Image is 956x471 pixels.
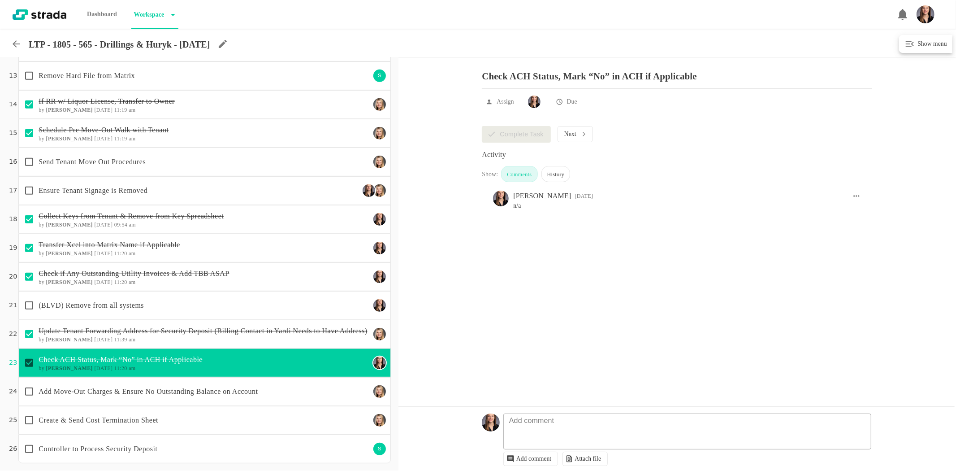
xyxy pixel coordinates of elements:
[373,299,386,312] img: Ty Depies
[9,272,17,282] p: 20
[39,336,370,343] h6: by [DATE] 11:39 am
[46,279,93,285] b: [PERSON_NAME]
[373,98,386,111] img: Maggie Keasling
[39,222,370,228] h6: by [DATE] 09:54 am
[39,354,370,365] p: Check ACH Status, Mark “No” in ACH if Applicable
[39,96,370,107] p: If RR w/ Liquor License, Transfer to Owner
[497,97,514,106] p: Assign
[372,69,387,83] div: S
[373,385,386,398] img: Maggie Keasling
[373,328,386,340] img: Maggie Keasling
[46,135,93,142] b: [PERSON_NAME]
[373,414,386,427] img: Maggie Keasling
[917,5,934,23] img: Headshot_Vertical.jpg
[9,415,17,425] p: 25
[9,186,17,196] p: 17
[373,127,386,140] img: Maggie Keasling
[9,128,17,138] p: 15
[513,201,861,210] pre: n/a
[29,39,210,50] p: LTP - 1805 - 565 - Drillings & Huryk - [DATE]
[39,444,370,454] p: Controller to Process Security Deposit
[39,250,370,257] h6: by [DATE] 11:20 am
[363,184,375,197] img: Ty Depies
[84,5,120,23] p: Dashboard
[9,329,17,339] p: 22
[373,184,386,197] img: Maggie Keasling
[39,386,370,397] p: Add Move-Out Charges & Ensure No Outstanding Balance on Account
[46,365,93,371] b: [PERSON_NAME]
[541,166,571,182] div: History
[39,415,370,426] p: Create & Send Cost Termination Sheet
[575,455,601,462] p: Attach file
[567,97,577,106] p: Due
[39,157,370,167] p: Send Tenant Move Out Procedures
[516,455,552,462] p: Add comment
[373,213,386,226] img: Ty Depies
[39,365,370,371] h6: by [DATE] 11:20 am
[373,242,386,254] img: Ty Depies
[528,96,541,108] img: Ty Depies
[9,157,17,167] p: 16
[9,243,17,253] p: 19
[39,135,370,142] h6: by [DATE] 11:19 am
[46,336,93,343] b: [PERSON_NAME]
[482,149,872,160] div: Activity
[373,270,386,283] img: Ty Depies
[39,279,370,285] h6: by [DATE] 11:20 am
[131,6,164,24] p: Workspace
[9,71,17,81] p: 13
[13,9,66,20] img: strada-logo
[39,211,370,222] p: Collect Keys from Tenant & Remove from Key Spreadsheet
[482,170,498,182] div: Show:
[482,64,872,82] p: Check ACH Status, Mark “No” in ACH if Applicable
[372,442,387,456] div: S
[9,100,17,109] p: 14
[493,191,509,206] img: Ty Depies
[915,39,947,49] h6: Show menu
[501,166,537,182] div: Comments
[9,214,17,224] p: 18
[39,125,370,135] p: Schedule Pre Move-Out Walk with Tenant
[513,191,571,201] div: [PERSON_NAME]
[46,222,93,228] b: [PERSON_NAME]
[46,250,93,257] b: [PERSON_NAME]
[9,358,17,368] p: 23
[564,131,576,138] p: Next
[39,300,370,311] p: (BLVD) Remove from all systems
[9,444,17,454] p: 26
[505,415,558,426] p: Add comment
[39,107,370,113] h6: by [DATE] 11:19 am
[373,357,386,369] img: Ty Depies
[373,156,386,168] img: Maggie Keasling
[9,387,17,397] p: 24
[39,326,370,336] p: Update Tenant Forwarding Address for Security Deposit (Billing Contact in Yardi Needs to Have Add...
[39,70,370,81] p: Remove Hard File from Matrix
[575,191,593,201] div: 11:20 AM
[46,107,93,113] b: [PERSON_NAME]
[39,185,359,196] p: Ensure Tenant Signage is Removed
[9,301,17,310] p: 21
[39,268,370,279] p: Check if Any Outstanding Utility Invoices & Add TBB ASAP
[39,240,370,250] p: Transfer Xcel into Matrix Name if Applicable
[482,414,500,432] img: Headshot_Vertical.jpg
